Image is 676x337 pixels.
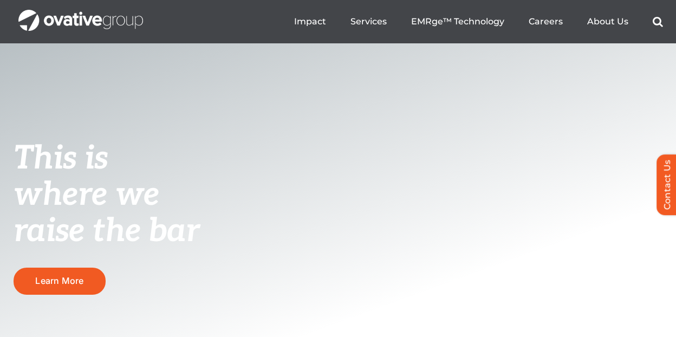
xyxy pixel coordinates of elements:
[294,16,326,27] a: Impact
[411,16,504,27] a: EMRge™ Technology
[294,4,663,39] nav: Menu
[529,16,563,27] a: Careers
[14,268,106,294] a: Learn More
[350,16,387,27] a: Services
[18,9,143,19] a: OG_Full_horizontal_WHT
[653,16,663,27] a: Search
[35,275,83,286] span: Learn More
[14,176,199,251] span: where we raise the bar
[587,16,628,27] a: About Us
[14,139,108,178] span: This is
